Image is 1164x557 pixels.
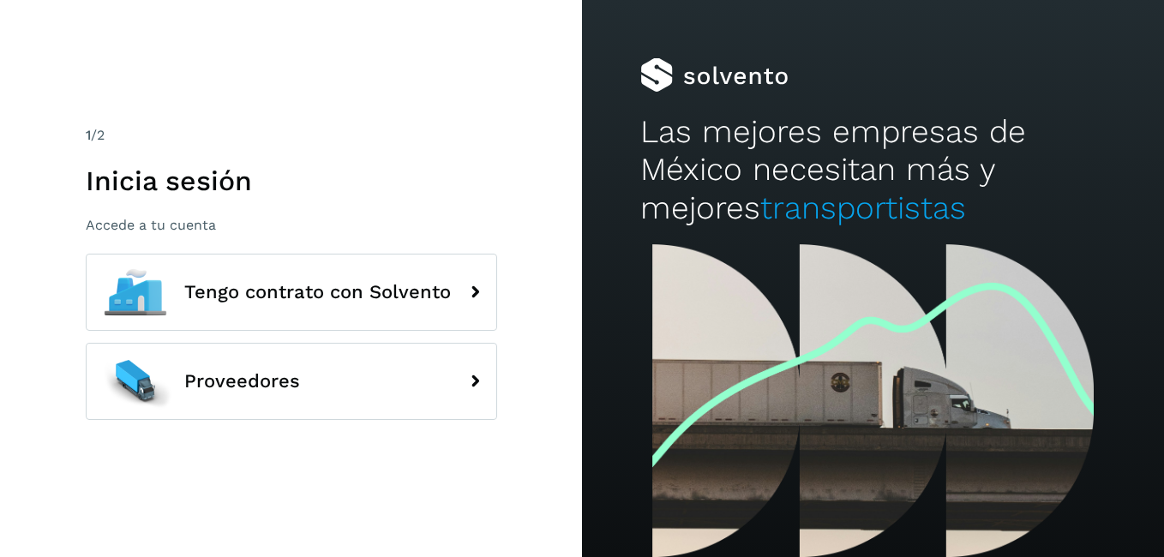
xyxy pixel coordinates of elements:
[86,343,497,420] button: Proveedores
[86,127,91,143] span: 1
[640,113,1106,227] h2: Las mejores empresas de México necesitan más y mejores
[86,254,497,331] button: Tengo contrato con Solvento
[184,282,451,302] span: Tengo contrato con Solvento
[86,125,497,146] div: /2
[760,189,966,226] span: transportistas
[184,371,300,392] span: Proveedores
[86,217,497,233] p: Accede a tu cuenta
[86,165,497,197] h1: Inicia sesión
